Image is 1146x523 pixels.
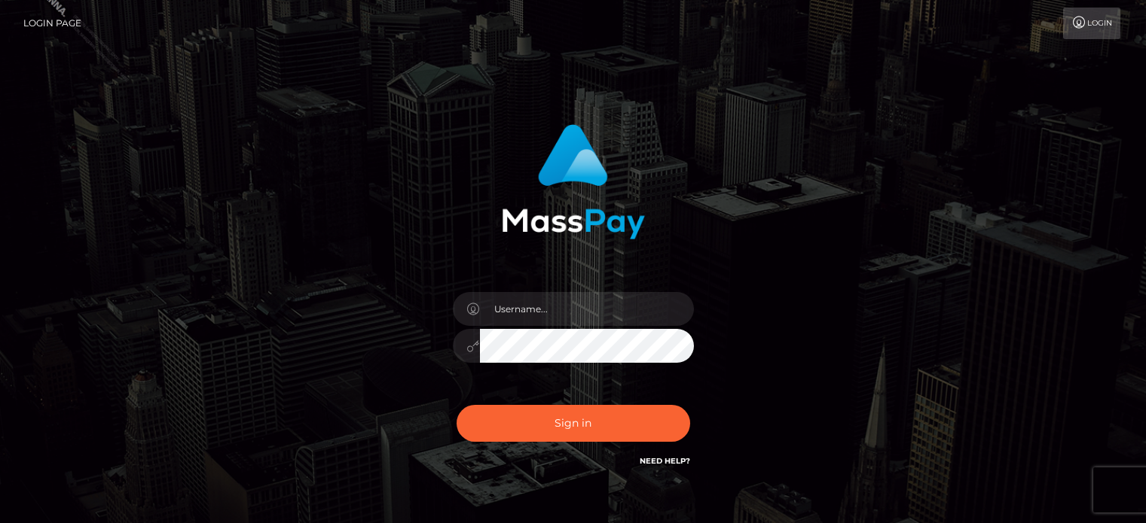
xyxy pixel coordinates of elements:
[457,405,690,442] button: Sign in
[1063,8,1120,39] a: Login
[480,292,694,326] input: Username...
[640,456,690,466] a: Need Help?
[23,8,81,39] a: Login Page
[502,124,645,239] img: MassPay Login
